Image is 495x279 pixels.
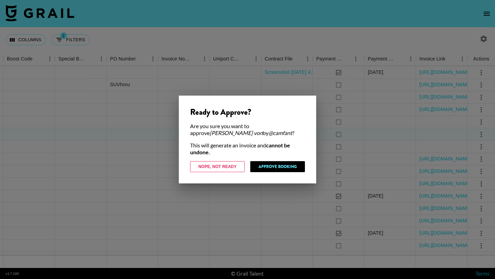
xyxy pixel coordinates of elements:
[190,142,290,155] strong: cannot be undone
[190,142,305,156] div: This will generate an invoice and .
[190,123,305,136] div: Are you sure you want to approve by ?
[190,161,245,172] button: Nope, Not Ready
[210,130,263,136] em: [PERSON_NAME] von
[250,161,305,172] button: Approve Booking
[190,107,305,117] div: Ready to Approve?
[268,130,292,136] em: @ camfant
